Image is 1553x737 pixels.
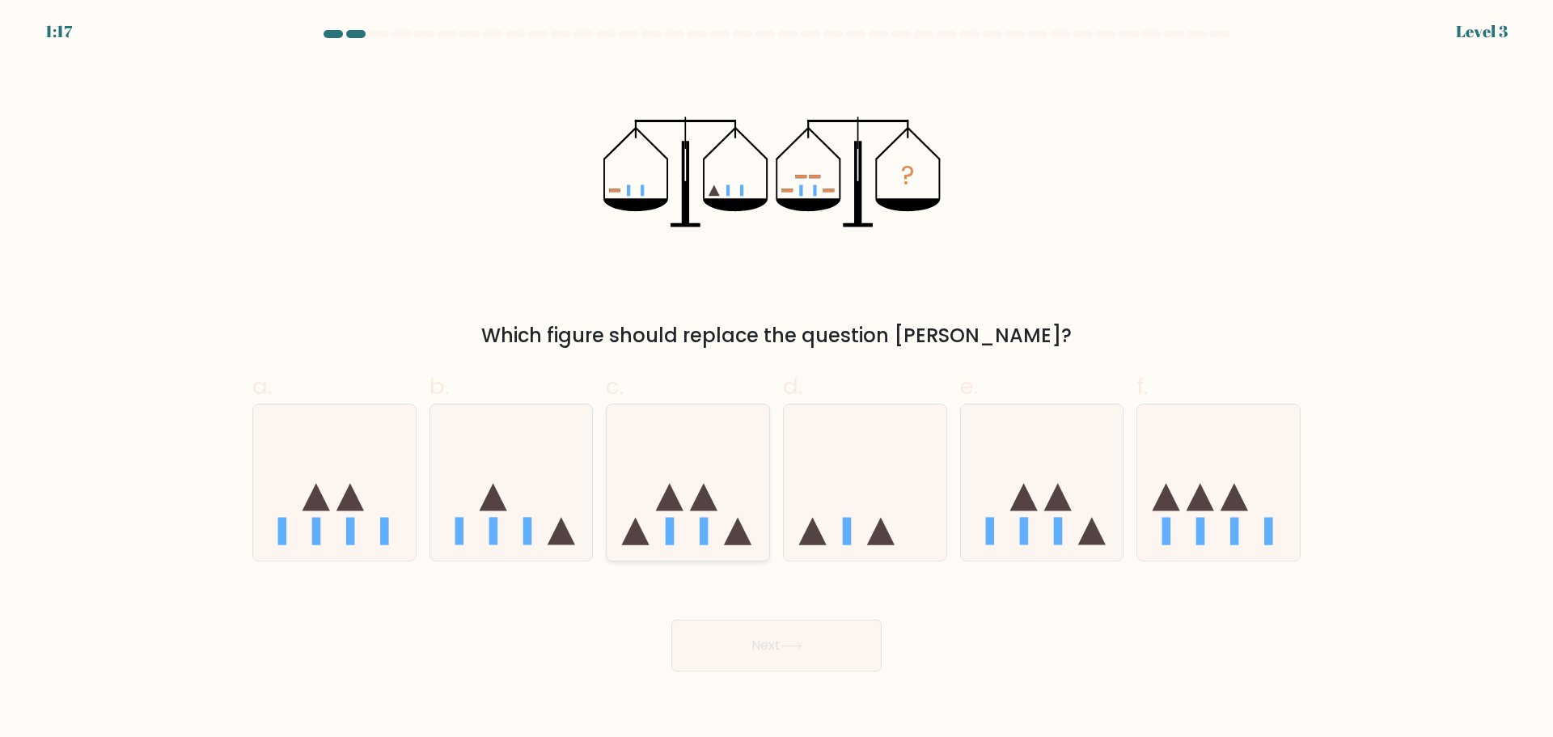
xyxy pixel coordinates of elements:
[902,158,916,194] tspan: ?
[1456,19,1508,44] div: Level 3
[960,371,978,402] span: e.
[252,371,272,402] span: a.
[1136,371,1148,402] span: f.
[262,321,1291,350] div: Which figure should replace the question [PERSON_NAME]?
[45,19,72,44] div: 1:17
[430,371,449,402] span: b.
[783,371,802,402] span: d.
[606,371,624,402] span: c.
[671,620,882,671] button: Next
